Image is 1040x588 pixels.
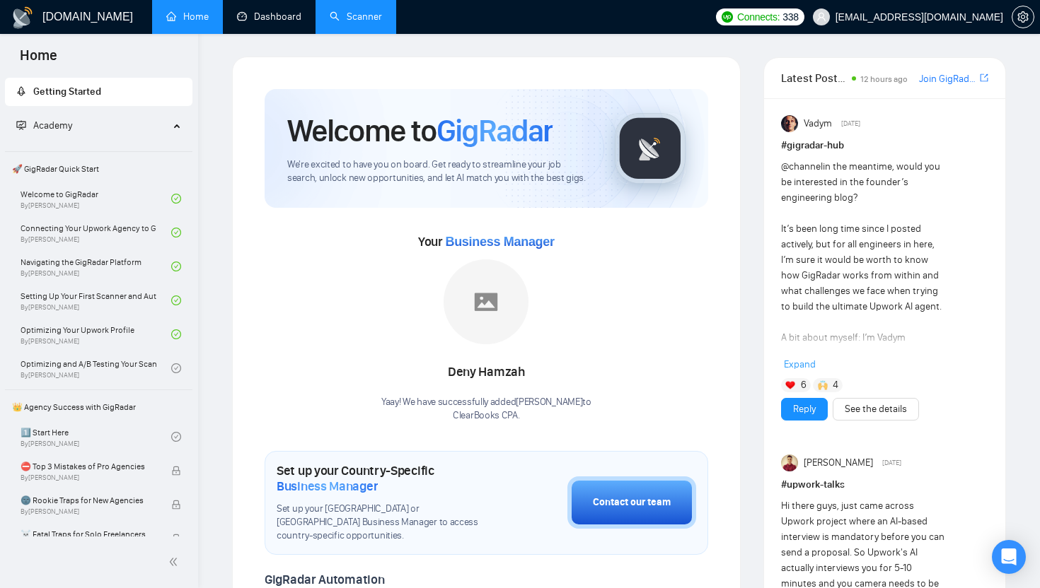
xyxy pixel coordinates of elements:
span: lock [171,466,181,476]
h1: Set up your Country-Specific [277,463,497,494]
span: 6 [801,378,807,392]
img: Vadym [781,115,798,132]
span: We're excited to have you on board. Get ready to streamline your job search, unlock new opportuni... [287,158,592,185]
img: upwork-logo.png [722,11,733,23]
span: 12 hours ago [860,74,908,84]
span: setting [1012,11,1034,23]
span: check-circle [171,295,181,305]
a: Welcome to GigRadarBy[PERSON_NAME] [21,183,171,214]
span: ☠️ Fatal Traps for Solo Freelancers [21,527,156,541]
div: Deny Hamzah [381,360,591,384]
span: Getting Started [33,86,101,98]
img: 🙌 [818,380,828,390]
span: check-circle [171,261,181,271]
div: Contact our team [593,495,671,510]
button: Contact our team [567,476,696,529]
p: ClearBooks CPA . [381,409,591,423]
span: [DATE] [841,117,860,130]
span: By [PERSON_NAME] [21,474,156,482]
span: 👑 Agency Success with GigRadar [6,393,191,421]
span: lock [171,500,181,510]
span: fund-projection-screen [16,120,26,130]
a: Setting Up Your First Scanner and Auto-BidderBy[PERSON_NAME] [21,285,171,316]
span: 338 [782,9,798,25]
a: 1️⃣ Start HereBy[PERSON_NAME] [21,421,171,452]
span: 🌚 Rookie Traps for New Agencies [21,493,156,507]
img: placeholder.png [444,259,528,344]
span: check-circle [171,363,181,373]
button: See the details [833,398,919,421]
span: Expand [784,358,816,370]
a: Join GigRadar Slack Community [919,71,977,87]
button: setting [1012,6,1034,28]
span: Vadym [804,116,832,131]
span: [DATE] [882,457,901,469]
a: Connecting Your Upwork Agency to GigRadarBy[PERSON_NAME] [21,217,171,248]
img: gigradar-logo.png [615,113,686,184]
span: check-circle [171,228,181,237]
span: export [980,72,988,83]
a: See the details [845,401,907,417]
div: Yaay! We have successfully added [PERSON_NAME] to [381,396,591,423]
span: user [816,12,826,22]
img: ❤️ [785,380,795,390]
span: [PERSON_NAME] [804,455,873,471]
button: Reply [781,398,828,421]
span: GigRadar Automation [265,572,384,587]
a: Navigating the GigRadar PlatformBy[PERSON_NAME] [21,251,171,282]
a: homeHome [166,11,209,23]
a: searchScanner [330,11,382,23]
span: GigRadar [437,112,553,150]
span: Business Manager [277,478,378,494]
span: Connects: [737,9,780,25]
span: ⛔ Top 3 Mistakes of Pro Agencies [21,459,156,474]
span: lock [171,534,181,543]
img: logo [11,6,34,29]
h1: Welcome to [287,112,553,150]
a: setting [1012,11,1034,23]
span: By [PERSON_NAME] [21,507,156,516]
span: 🚀 GigRadar Quick Start [6,155,191,183]
a: Optimizing and A/B Testing Your Scanner for Better ResultsBy[PERSON_NAME] [21,353,171,384]
span: check-circle [171,432,181,442]
h1: # gigradar-hub [781,138,988,153]
div: Open Intercom Messenger [992,540,1026,574]
span: Set up your [GEOGRAPHIC_DATA] or [GEOGRAPHIC_DATA] Business Manager to access country-specific op... [277,502,497,543]
span: Academy [16,119,72,131]
a: Optimizing Your Upwork ProfileBy[PERSON_NAME] [21,319,171,350]
span: Home [8,45,69,75]
span: 4 [833,378,838,392]
span: check-circle [171,194,181,204]
span: @channel [781,160,823,172]
span: Latest Posts from the GigRadar Community [781,69,848,87]
span: Your [418,234,555,249]
a: dashboardDashboard [237,11,301,23]
a: Reply [793,401,816,417]
h1: # upwork-talks [781,477,988,493]
span: rocket [16,86,26,96]
span: double-left [168,555,183,569]
li: Getting Started [5,78,192,106]
span: Business Manager [445,235,554,249]
img: Umar Manzar [781,454,798,471]
span: Academy [33,119,72,131]
a: export [980,71,988,85]
span: check-circle [171,329,181,339]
